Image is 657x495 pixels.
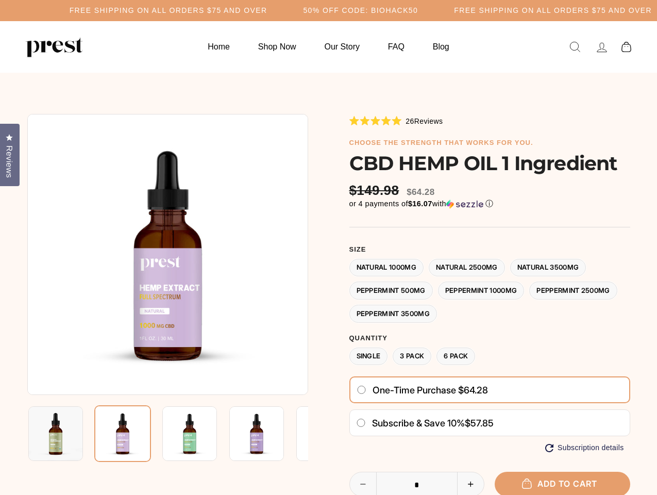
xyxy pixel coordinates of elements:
h1: CBD HEMP OIL 1 Ingredient [349,152,630,175]
span: Add to cart [527,478,597,489]
label: Natural 3500MG [510,259,586,277]
span: 26 [406,117,414,125]
span: $16.07 [408,200,432,208]
span: Reviews [414,117,443,125]
img: CBD HEMP OIL 1 Ingredient [229,406,284,461]
ul: Primary [195,37,462,57]
a: Home [195,37,243,57]
label: Peppermint 500MG [349,282,433,300]
label: Peppermint 1000MG [438,282,525,300]
label: Peppermint 3500MG [349,305,437,323]
img: Sezzle [446,200,483,209]
label: Size [349,245,630,254]
span: $57.85 [465,418,494,428]
span: Subscription details [558,443,624,452]
span: Reviews [3,145,16,178]
h6: choose the strength that works for you. [349,139,630,147]
label: 6 Pack [436,348,475,366]
h5: Free Shipping on all orders $75 and over [70,6,267,15]
span: One-time purchase $64.28 [373,385,488,396]
h5: 50% OFF CODE: BIOHACK50 [303,6,418,15]
span: $149.98 [349,183,402,199]
img: CBD HEMP OIL 1 Ingredient [27,114,308,395]
label: 3 Pack [393,348,431,366]
label: Natural 2500MG [429,259,505,277]
img: CBD HEMP OIL 1 Ingredient [28,406,83,461]
label: Quantity [349,334,630,342]
div: or 4 payments of with [349,199,630,209]
img: CBD HEMP OIL 1 Ingredient [296,406,351,461]
div: 26Reviews [349,115,443,126]
a: Blog [420,37,462,57]
h5: Free Shipping on all orders $75 and over [454,6,652,15]
label: Peppermint 2500MG [529,282,617,300]
a: FAQ [375,37,417,57]
input: One-time purchase $64.28 [357,386,366,394]
label: Single [349,348,388,366]
a: Shop Now [245,37,309,57]
img: PREST ORGANICS [26,37,82,57]
input: Subscribe & save 10%$57.85 [356,419,366,427]
label: Natural 1000MG [349,259,424,277]
button: Subscription details [545,443,624,452]
span: Subscribe & save 10% [372,418,465,428]
div: or 4 payments of$16.07withSezzle Click to learn more about Sezzle [349,199,630,209]
a: Our Story [312,37,373,57]
img: CBD HEMP OIL 1 Ingredient [162,406,217,461]
img: CBD HEMP OIL 1 Ingredient [94,405,151,462]
span: $64.28 [407,187,434,197]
